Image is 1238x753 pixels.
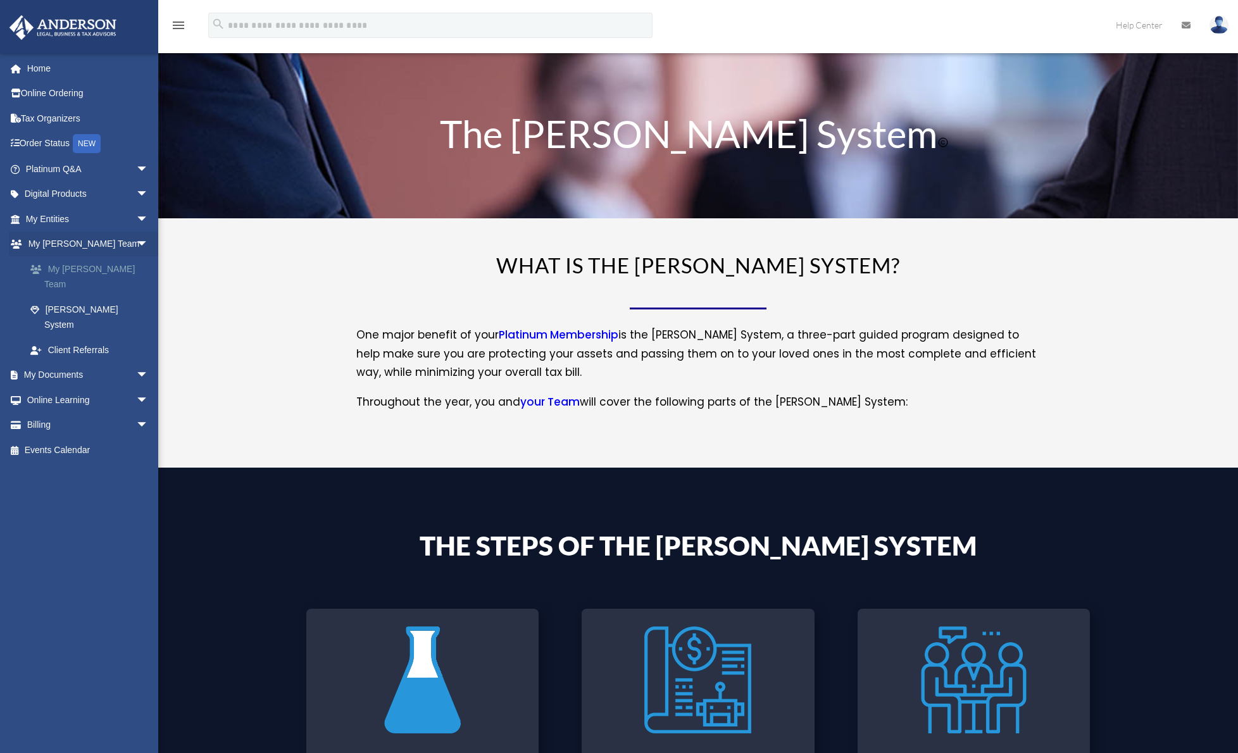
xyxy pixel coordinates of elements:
[171,18,186,33] i: menu
[9,131,168,157] a: Order StatusNEW
[644,618,751,742] img: Wealth Planning Blueprint
[9,182,168,207] a: Digital Productsarrow_drop_down
[136,363,161,389] span: arrow_drop_down
[496,252,900,278] span: WHAT IS THE [PERSON_NAME] SYSTEM?
[9,387,168,413] a: Online Learningarrow_drop_down
[136,156,161,182] span: arrow_drop_down
[9,81,168,106] a: Online Ordering
[920,618,1027,742] img: Business Continuity Program
[9,437,168,463] a: Events Calendar
[520,394,580,416] a: your Team
[1210,16,1229,34] img: User Pic
[18,337,168,363] a: Client Referrals
[369,618,476,742] img: Risk Reduction Formula
[356,115,1040,159] h1: The [PERSON_NAME] System
[356,393,1040,412] p: Throughout the year, you and will cover the following parts of the [PERSON_NAME] System:
[499,327,618,349] a: Platinum Membership
[9,206,168,232] a: My Entitiesarrow_drop_down
[9,106,168,131] a: Tax Organizers
[9,156,168,182] a: Platinum Q&Aarrow_drop_down
[9,232,168,257] a: My [PERSON_NAME] Teamarrow_drop_down
[136,182,161,208] span: arrow_drop_down
[6,15,120,40] img: Anderson Advisors Platinum Portal
[136,413,161,439] span: arrow_drop_down
[9,363,168,388] a: My Documentsarrow_drop_down
[136,387,161,413] span: arrow_drop_down
[18,256,168,297] a: My [PERSON_NAME] Team
[9,413,168,438] a: Billingarrow_drop_down
[136,232,161,258] span: arrow_drop_down
[171,22,186,33] a: menu
[18,297,161,337] a: [PERSON_NAME] System
[73,134,101,153] div: NEW
[356,532,1040,565] h4: The Steps of the [PERSON_NAME] System
[136,206,161,232] span: arrow_drop_down
[356,326,1040,393] p: One major benefit of your is the [PERSON_NAME] System, a three-part guided program designed to he...
[9,56,168,81] a: Home
[211,17,225,31] i: search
